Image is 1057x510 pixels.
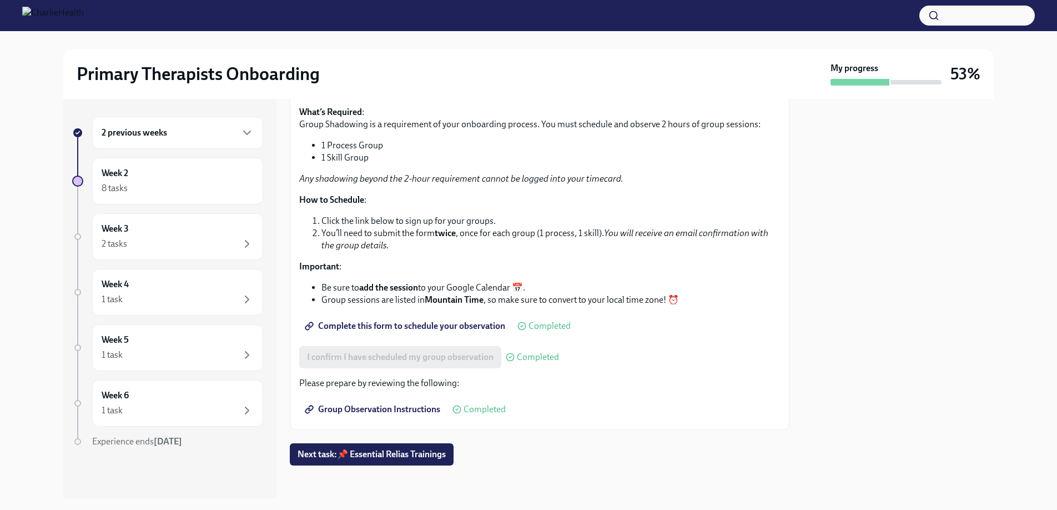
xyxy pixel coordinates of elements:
[299,106,780,131] p: : Group Shadowing is a requirement of your onboarding process. You must schedule and observe 2 ho...
[72,269,263,316] a: Week 41 task
[299,261,339,272] strong: Important
[299,194,780,206] p: :
[299,315,513,337] a: Complete this form to schedule your observation
[102,127,167,139] h6: 2 previous weeks
[425,294,484,305] strong: Mountain Time
[359,282,418,293] strong: add the session
[321,282,780,294] li: Be sure to to your Google Calendar 📅.
[299,107,362,117] strong: What’s Required
[298,449,446,460] span: Next task : 📌 Essential Relias Trainings
[77,63,320,85] h2: Primary Therapists Onboarding
[92,117,263,149] div: 2 previous weeks
[321,215,780,227] li: Click the link below to sign up for your groups.
[321,139,780,152] li: 1 Process Group
[299,398,448,421] a: Group Observation Instructions
[102,167,128,179] h6: Week 2
[22,7,84,24] img: CharlieHealth
[299,377,780,389] p: Please prepare by reviewing the following:
[435,228,456,238] strong: twice
[72,213,263,260] a: Week 32 tasks
[290,443,454,466] button: Next task:📌 Essential Relias Trainings
[154,436,182,447] strong: [DATE]
[102,293,123,306] div: 1 task
[102,389,129,402] h6: Week 6
[307,404,440,415] span: Group Observation Instructions
[321,294,780,306] li: Group sessions are listed in , so make sure to convert to your local time zone! ⏰
[72,380,263,427] a: Week 61 task
[299,173,623,184] em: Any shadowing beyond the 2-hour requirement cannot be logged into your timecard.
[102,238,127,250] div: 2 tasks
[517,353,559,362] span: Completed
[102,404,123,417] div: 1 task
[830,62,878,74] strong: My progress
[102,349,123,361] div: 1 task
[307,321,505,332] span: Complete this form to schedule your observation
[102,334,129,346] h6: Week 5
[528,322,571,331] span: Completed
[72,324,263,371] a: Week 51 task
[72,158,263,204] a: Week 28 tasks
[92,436,182,447] span: Experience ends
[299,194,364,205] strong: How to Schedule
[464,405,506,414] span: Completed
[102,182,128,194] div: 8 tasks
[321,227,780,252] li: You’ll need to submit the form , once for each group (1 process, 1 skill).
[950,64,980,84] h3: 53%
[299,261,780,273] p: :
[102,278,129,291] h6: Week 4
[102,223,129,235] h6: Week 3
[321,152,780,164] li: 1 Skill Group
